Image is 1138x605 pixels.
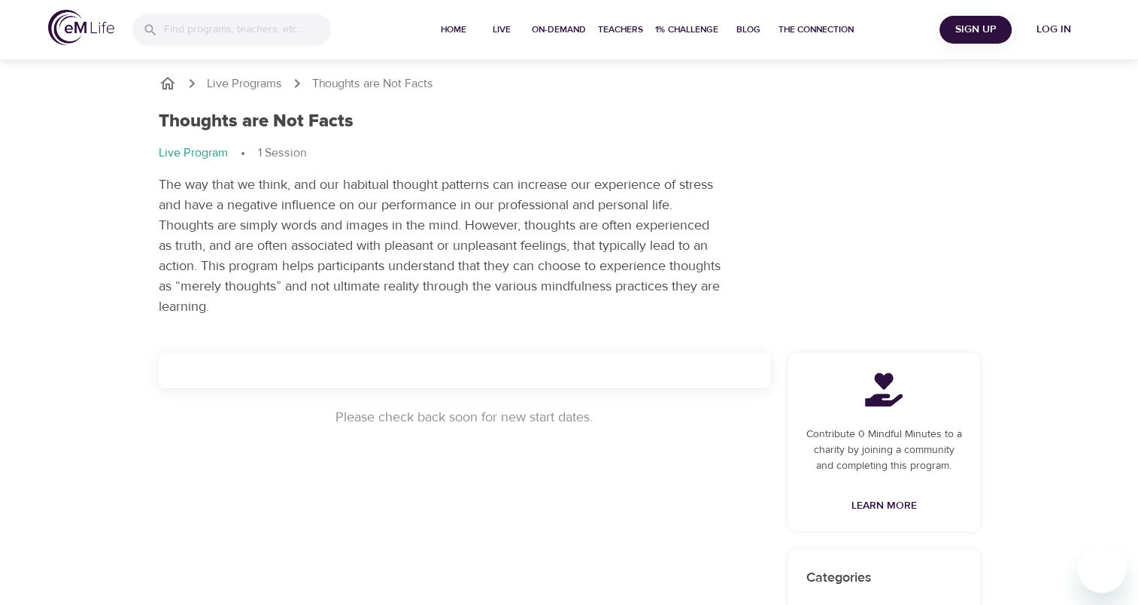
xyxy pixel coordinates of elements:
img: logo [48,10,114,45]
input: Find programs, teachers, etc... [164,14,331,46]
nav: breadcrumb [159,74,980,93]
span: Learn More [851,497,917,515]
p: Contribute 0 Mindful Minutes to a charity by joining a community and completing this program. [806,427,962,474]
span: Live [484,22,520,38]
span: Log in [1024,20,1084,39]
p: Thoughts are Not Facts [312,75,433,93]
p: Categories [806,567,962,588]
span: Blog [730,22,766,38]
a: Live Programs [207,75,282,93]
p: 1 Session [258,144,306,162]
button: Sign Up [939,16,1012,44]
nav: breadcrumb [159,144,980,163]
span: 1% Challenge [655,22,718,38]
a: Learn More [845,492,923,520]
h1: Thoughts are Not Facts [159,111,354,132]
p: Live Program [159,144,228,162]
span: The Connection [778,22,854,38]
span: On-Demand [532,22,586,38]
iframe: Button to launch messaging window [1078,545,1126,593]
span: Teachers [598,22,643,38]
button: Log in [1018,16,1090,44]
span: Sign Up [945,20,1006,39]
span: Home [435,22,472,38]
p: Please check back soon for new start dates. [159,407,770,427]
p: The way that we think, and our habitual thought patterns can increase our experience of stress an... [159,175,723,317]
